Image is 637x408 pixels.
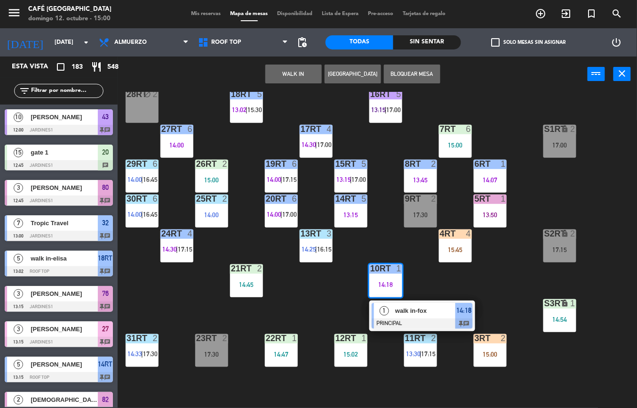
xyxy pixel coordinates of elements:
span: 7 [14,219,23,228]
i: exit_to_app [561,8,572,19]
span: [PERSON_NAME] [31,359,98,369]
div: 18RT [231,90,231,98]
div: 13:15 [334,212,367,218]
span: 183 [72,62,83,73]
span: | [176,245,178,253]
div: 17:30 [404,212,437,218]
div: 4RT [440,229,440,238]
span: Tropic Travel [31,218,98,228]
span: 43 [102,111,109,122]
div: 1 [292,334,298,343]
div: 5 [362,195,367,203]
div: 25RT [196,195,197,203]
span: 14:33 [127,350,142,358]
div: domingo 12. octubre - 15:00 [28,14,111,24]
div: 2 [223,334,228,343]
span: | [280,176,282,183]
div: 6 [153,160,159,168]
span: walk in-fox [395,306,455,316]
span: | [280,211,282,218]
div: 17:00 [543,142,576,148]
span: 17:00 [317,141,332,148]
i: lock [561,125,569,133]
div: 6 [153,195,159,203]
div: 2 [257,264,263,273]
span: 14:30 [162,245,177,253]
span: 5 [14,360,23,369]
i: lock [561,229,569,237]
div: 17:30 [195,351,228,358]
div: 2 [223,195,228,203]
div: 2 [153,334,159,343]
div: 15:45 [439,246,472,253]
i: power_settings_new [611,37,622,48]
span: | [315,245,317,253]
span: 14:00 [267,211,281,218]
div: 14:18 [369,281,402,288]
span: Mapa de mesas [226,11,273,16]
div: 2 [501,334,507,343]
span: 548 [107,62,119,73]
i: close [617,68,628,79]
span: 20 [102,147,109,158]
div: 24RT [161,229,162,238]
span: 16:45 [143,211,158,218]
button: Bloquear Mesa [384,65,440,83]
span: Tarjetas de regalo [398,11,451,16]
span: | [315,141,317,148]
div: 4 [327,125,333,133]
div: 2 [431,334,437,343]
i: search [612,8,623,19]
span: 14:25 [302,245,316,253]
span: 17:15 [178,245,192,253]
span: 13:15 [336,176,351,183]
div: 5 [362,160,367,168]
span: 17:15 [422,350,436,358]
span: Roof Top [211,39,241,46]
span: | [141,350,143,358]
span: 10 [14,113,23,122]
div: 16RT [370,90,371,98]
span: 17:30 [143,350,158,358]
div: 2 [431,160,437,168]
button: WALK IN [265,65,322,83]
div: 14:00 [195,212,228,218]
span: 32 [102,217,109,228]
div: 9RT [405,195,406,203]
span: 14RT [98,359,113,370]
div: 1 [501,195,507,203]
i: menu [7,6,21,20]
div: 23RT [196,334,197,343]
div: 2 [223,160,228,168]
div: 6 [292,160,298,168]
span: [PERSON_NAME] [31,183,98,193]
div: 15:00 [195,177,228,183]
div: 8RT [405,160,406,168]
i: arrow_drop_down [80,37,92,48]
i: add_circle_outline [535,8,547,19]
span: gate 1 [31,147,98,157]
div: 2 [571,125,576,133]
span: [DEMOGRAPHIC_DATA] “JPabloRHinostroza” Rios [31,395,98,405]
span: 14:00 [267,176,281,183]
button: menu [7,6,21,23]
div: 14:47 [265,351,298,358]
div: 6 [188,125,193,133]
div: 15:00 [439,142,472,148]
div: 2 [153,90,159,98]
div: Esta vista [5,61,68,73]
i: restaurant [91,61,102,73]
span: 14:00 [127,176,142,183]
span: 18RT [98,253,113,264]
div: 4 [466,229,472,238]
